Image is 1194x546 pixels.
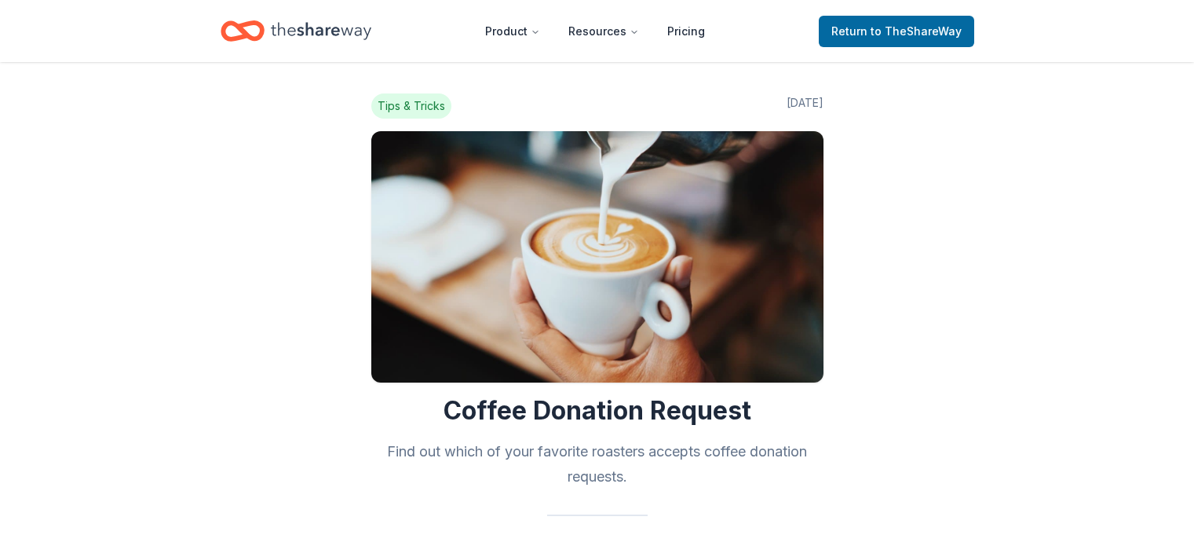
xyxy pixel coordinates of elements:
[871,24,962,38] span: to TheShareWay
[787,93,823,119] span: [DATE]
[819,16,974,47] a: Returnto TheShareWay
[371,93,451,119] span: Tips & Tricks
[371,131,823,383] img: Image for Coffee Donation Request
[473,13,717,49] nav: Main
[371,395,823,427] h1: Coffee Donation Request
[221,13,371,49] a: Home
[556,16,652,47] button: Resources
[371,439,823,489] h2: Find out which of your favorite roasters accepts coffee donation requests.
[655,16,717,47] a: Pricing
[473,16,553,47] button: Product
[831,22,962,41] span: Return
